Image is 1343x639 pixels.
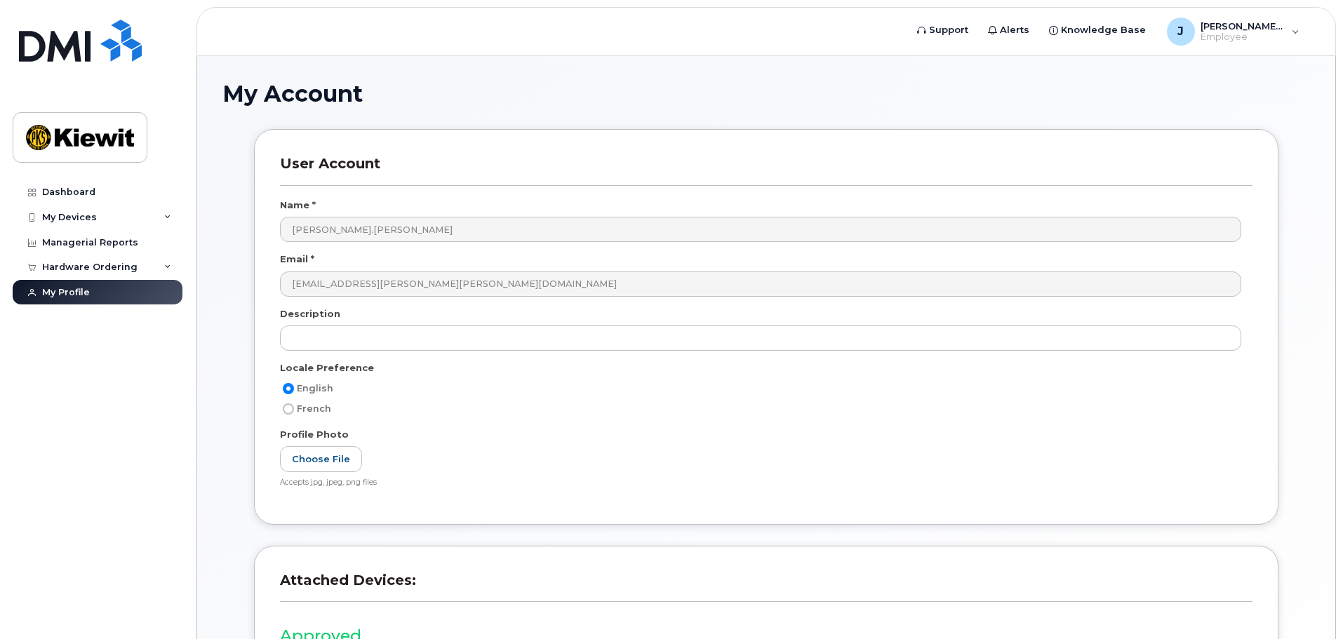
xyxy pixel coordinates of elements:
[283,403,294,415] input: French
[222,81,1310,106] h1: My Account
[280,572,1252,602] h3: Attached Devices:
[280,361,374,375] label: Locale Preference
[280,253,314,266] label: Email *
[280,307,340,321] label: Description
[297,403,331,414] span: French
[283,383,294,394] input: English
[280,155,1252,185] h3: User Account
[297,383,333,394] span: English
[280,478,1241,488] div: Accepts jpg, jpeg, png files
[280,446,362,472] label: Choose File
[280,199,316,212] label: Name *
[280,428,349,441] label: Profile Photo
